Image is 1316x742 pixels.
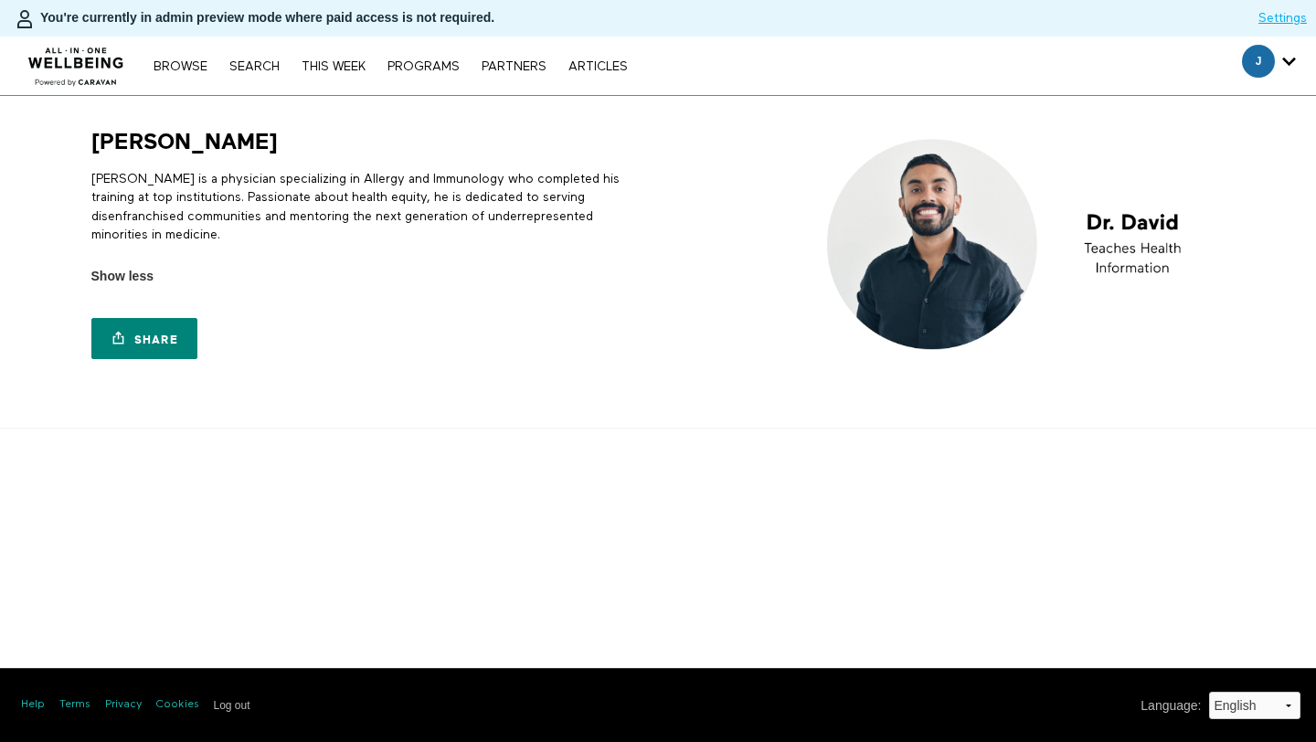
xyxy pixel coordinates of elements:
[91,267,154,286] span: Show less
[105,697,142,713] a: Privacy
[812,128,1226,361] img: Dr. David
[59,697,90,713] a: Terms
[472,60,556,73] a: PARTNERS
[144,57,636,75] nav: Primary
[14,8,36,30] img: person-bdfc0eaa9744423c596e6e1c01710c89950b1dff7c83b5d61d716cfd8139584f.svg
[156,697,199,713] a: Cookies
[378,60,469,73] a: PROGRAMS
[292,60,375,73] a: THIS WEEK
[91,318,197,359] a: Share
[1228,37,1310,95] div: Secondary
[91,170,652,244] p: [PERSON_NAME] is a physician specializing in Allergy and Immunology who completed his training at...
[144,60,217,73] a: Browse
[1141,696,1201,715] label: Language :
[220,60,289,73] a: Search
[21,697,45,713] a: Help
[21,34,132,89] img: CARAVAN
[214,699,250,712] input: Log out
[91,128,278,156] h1: [PERSON_NAME]
[1258,9,1307,27] a: Settings
[559,60,637,73] a: ARTICLES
